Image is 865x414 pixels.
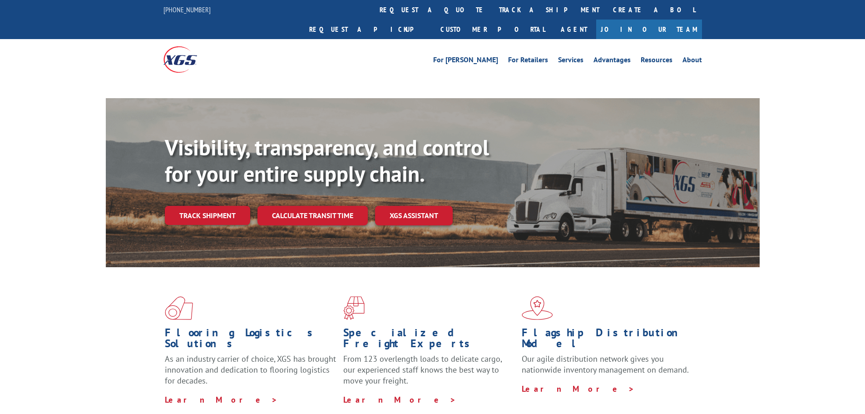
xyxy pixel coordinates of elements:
[163,5,211,14] a: [PHONE_NUMBER]
[434,20,552,39] a: Customer Portal
[343,296,365,320] img: xgs-icon-focused-on-flooring-red
[682,56,702,66] a: About
[593,56,631,66] a: Advantages
[165,296,193,320] img: xgs-icon-total-supply-chain-intelligence-red
[165,327,336,354] h1: Flooring Logistics Solutions
[433,56,498,66] a: For [PERSON_NAME]
[552,20,596,39] a: Agent
[558,56,583,66] a: Services
[165,354,336,386] span: As an industry carrier of choice, XGS has brought innovation and dedication to flooring logistics...
[165,394,278,405] a: Learn More >
[343,354,515,394] p: From 123 overlength loads to delicate cargo, our experienced staff knows the best way to move you...
[257,206,368,225] a: Calculate transit time
[343,327,515,354] h1: Specialized Freight Experts
[508,56,548,66] a: For Retailers
[375,206,453,225] a: XGS ASSISTANT
[343,394,456,405] a: Learn More >
[522,384,635,394] a: Learn More >
[596,20,702,39] a: Join Our Team
[522,354,689,375] span: Our agile distribution network gives you nationwide inventory management on demand.
[641,56,672,66] a: Resources
[165,133,489,188] b: Visibility, transparency, and control for your entire supply chain.
[302,20,434,39] a: Request a pickup
[165,206,250,225] a: Track shipment
[522,327,693,354] h1: Flagship Distribution Model
[522,296,553,320] img: xgs-icon-flagship-distribution-model-red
